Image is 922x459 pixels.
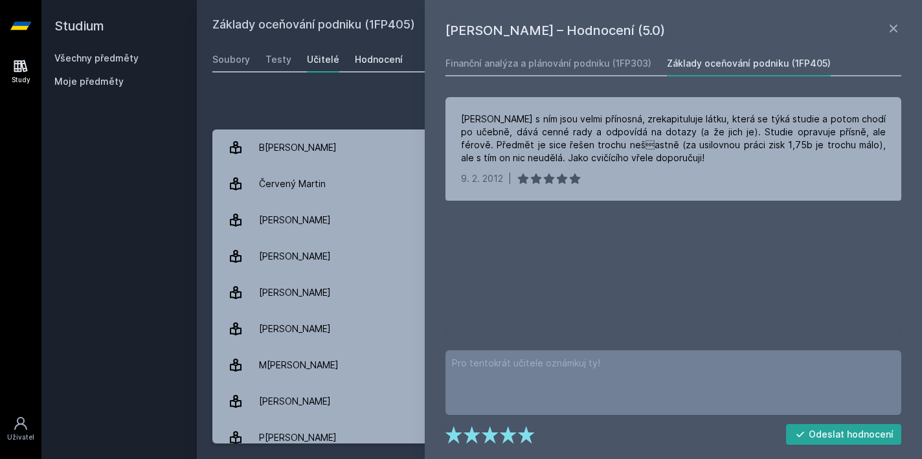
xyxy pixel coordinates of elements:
[3,409,39,449] a: Uživatel
[508,172,512,185] div: |
[461,113,886,164] div: [PERSON_NAME] s ním jsou velmi přínosná, zrekapituluje látku, která se týká studie a potom chodí ...
[212,202,906,238] a: [PERSON_NAME] 3 hodnocení 5.0
[212,347,906,383] a: M[PERSON_NAME] 5 hodnocení 4.8
[212,129,906,166] a: B[PERSON_NAME]
[265,53,291,66] div: Testy
[7,432,34,442] div: Uživatel
[54,75,124,88] span: Moje předměty
[461,172,503,185] div: 9. 2. 2012
[54,52,139,63] a: Všechny předměty
[265,47,291,73] a: Testy
[212,274,906,311] a: [PERSON_NAME] 2 hodnocení 5.0
[259,135,337,161] div: B[PERSON_NAME]
[307,47,339,73] a: Učitelé
[212,238,906,274] a: [PERSON_NAME] 1 hodnocení 5.0
[307,53,339,66] div: Učitelé
[212,166,906,202] a: Červený Martin 1 hodnocení 5.0
[259,243,331,269] div: [PERSON_NAME]
[3,52,39,91] a: Study
[355,53,403,66] div: Hodnocení
[212,420,906,456] a: P[PERSON_NAME] 1 hodnocení 5.0
[12,75,30,85] div: Study
[212,47,250,73] a: Soubory
[259,171,326,197] div: Červený Martin
[786,424,902,445] button: Odeslat hodnocení
[259,388,331,414] div: [PERSON_NAME]
[259,280,331,306] div: [PERSON_NAME]
[212,53,250,66] div: Soubory
[259,316,331,342] div: [PERSON_NAME]
[259,425,337,451] div: P[PERSON_NAME]
[212,16,761,36] h2: Základy oceňování podniku (1FP405)
[212,311,906,347] a: [PERSON_NAME] 2 hodnocení 5.0
[355,47,403,73] a: Hodnocení
[259,207,331,233] div: [PERSON_NAME]
[259,352,339,378] div: M[PERSON_NAME]
[212,383,906,420] a: [PERSON_NAME] 1 hodnocení 4.0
